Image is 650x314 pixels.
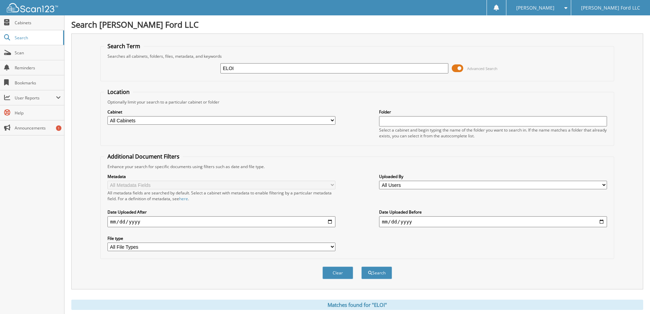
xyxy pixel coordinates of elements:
[15,80,61,86] span: Bookmarks
[15,65,61,71] span: Reminders
[107,109,335,115] label: Cabinet
[107,235,335,241] label: File type
[107,216,335,227] input: start
[104,53,610,59] div: Searches all cabinets, folders, files, metadata, and keywords
[379,127,607,139] div: Select a cabinet and begin typing the name of the folder you want to search in. If the name match...
[104,88,133,96] legend: Location
[322,267,353,279] button: Clear
[104,153,183,160] legend: Additional Document Filters
[104,164,610,169] div: Enhance your search for specific documents using filters such as date and file type.
[581,6,640,10] span: [PERSON_NAME] Ford LLC
[379,216,607,227] input: end
[56,125,61,131] div: 1
[107,174,335,179] label: Metadata
[71,19,643,30] h1: Search [PERSON_NAME] Ford LLC
[15,35,60,41] span: Search
[104,42,144,50] legend: Search Term
[107,209,335,215] label: Date Uploaded After
[104,99,610,105] div: Optionally limit your search to a particular cabinet or folder
[379,109,607,115] label: Folder
[7,3,58,12] img: scan123-logo-white.svg
[179,196,188,202] a: here
[379,209,607,215] label: Date Uploaded Before
[361,267,392,279] button: Search
[71,300,643,310] div: Matches found for "ELOI"
[516,6,554,10] span: [PERSON_NAME]
[15,95,56,101] span: User Reports
[15,20,61,26] span: Cabinets
[379,174,607,179] label: Uploaded By
[15,110,61,116] span: Help
[467,66,497,71] span: Advanced Search
[15,125,61,131] span: Announcements
[15,50,61,56] span: Scan
[107,190,335,202] div: All metadata fields are searched by default. Select a cabinet with metadata to enable filtering b...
